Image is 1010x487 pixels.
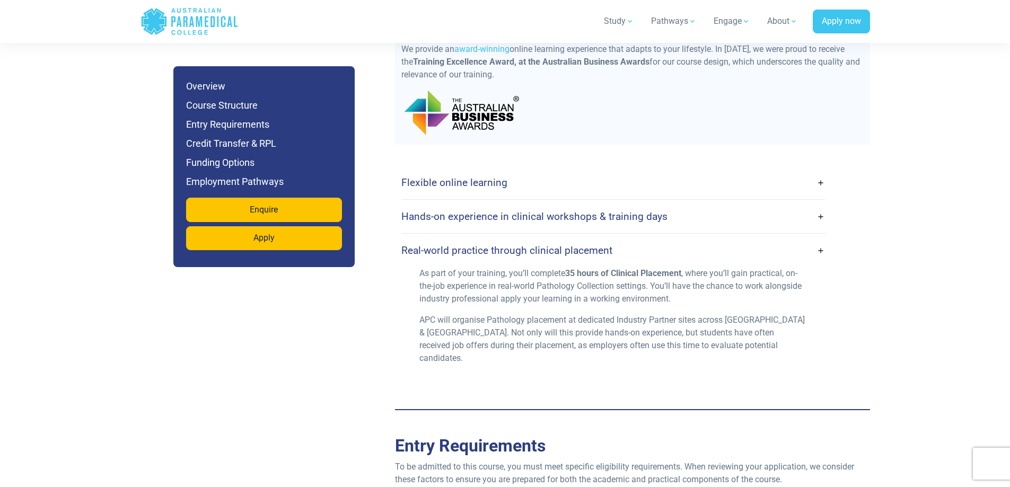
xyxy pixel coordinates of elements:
[401,204,825,229] a: Hands-on experience in clinical workshops & training days
[140,4,239,39] a: Australian Paramedical College
[761,6,804,36] a: About
[419,267,807,305] p: As part of your training, you’ll complete , where you’ll gain practical, on-the-job experience in...
[401,43,864,81] p: We provide an online learning experience that adapts to your lifestyle. In [DATE], we were proud ...
[401,170,825,195] a: Flexible online learning
[401,244,612,256] h4: Real-world practice through clinical placement
[401,176,507,189] h4: Flexible online learning
[395,436,870,456] h2: Entry Requirements
[454,44,510,54] a: award-winning
[598,6,640,36] a: Study
[707,6,757,36] a: Engage
[645,6,703,36] a: Pathways
[401,210,668,223] h4: Hands-on experience in clinical workshops & training days
[813,10,870,34] a: Apply now
[419,314,807,365] p: APC will organise Pathology placement at dedicated Industry Partner sites across [GEOGRAPHIC_DATA...
[401,238,825,263] a: Real-world practice through clinical placement
[413,57,649,67] strong: Training Excellence Award, at the Australian Business Awards
[565,268,681,278] strong: 35 hours of Clinical Placement
[395,461,870,486] p: To be admitted to this course, you must meet specific eligibility requirements. When reviewing yo...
